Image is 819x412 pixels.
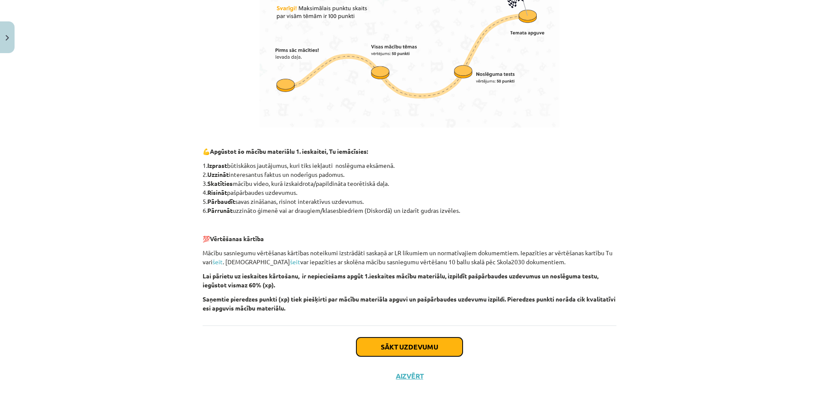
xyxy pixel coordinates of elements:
button: Sākt uzdevumu [356,337,463,356]
a: šeit [212,258,223,266]
a: šeit [290,258,300,266]
strong: Pārrunāt [207,206,233,214]
strong: Vērtēšanas kārtība [210,235,264,242]
strong: Skatīties [207,179,233,187]
p: 1. būtiskākos jautājumus, kuri tiks iekļauti noslēguma eksāmenā. 2. interesantus faktus un noderī... [203,161,616,215]
strong: Saņemtie pieredzes punkti (xp) tiek piešķirti par mācību materiāla apguvi un pašpārbaudes uzdevum... [203,295,616,312]
button: Aizvērt [393,372,426,380]
img: icon-close-lesson-0947bae3869378f0d4975bcd49f059093ad1ed9edebbc8119c70593378902aed.svg [6,35,9,41]
p: Mācību sasniegumu vērtēšanas kārtības noteikumi izstrādāti saskaņā ar LR likumiem un normatīvajie... [203,248,616,266]
p: 💪 [203,147,616,156]
strong: Pārbaudīt [207,197,235,205]
strong: Apgūstot šo mācību materiālu 1. ieskaitei, Tu iemācīsies: [210,147,368,155]
p: 💯 [203,234,616,243]
strong: Uzzināt [207,170,229,178]
strong: Risināt [207,188,227,196]
strong: Izprast [207,161,227,169]
strong: Lai pārietu uz ieskaites kārtošanu, ir nepieciešams apgūt 1.ieskaites mācību materiālu, izpildīt ... [203,272,598,289]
